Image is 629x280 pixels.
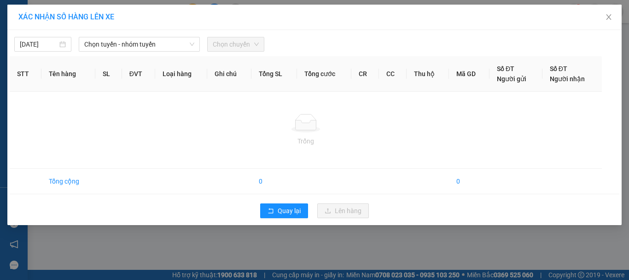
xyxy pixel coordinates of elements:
th: Ghi chú [207,56,251,92]
th: Tên hàng [41,56,95,92]
td: 0 [449,169,489,194]
th: Mã GD [449,56,489,92]
div: Trống [17,136,594,146]
th: Loại hàng [155,56,208,92]
button: uploadLên hàng [317,203,369,218]
span: rollback [268,208,274,215]
th: CC [379,56,407,92]
th: STT [10,56,41,92]
input: 12/09/2025 [20,39,58,49]
span: Chọn tuyến - nhóm tuyến [84,37,194,51]
th: Tổng cước [297,56,351,92]
th: Thu hộ [407,56,449,92]
span: Người nhận [550,75,585,83]
td: Tổng cộng [41,169,95,194]
span: close [605,13,612,21]
span: Số ĐT [550,65,567,72]
button: Close [596,5,622,30]
span: Chọn chuyến [213,37,259,51]
button: rollbackQuay lại [260,203,308,218]
span: Quay lại [278,206,301,216]
th: SL [95,56,122,92]
td: 0 [251,169,297,194]
span: down [189,42,195,47]
span: Người gửi [497,75,526,83]
th: ĐVT [122,56,155,92]
span: XÁC NHẬN SỐ HÀNG LÊN XE [18,12,114,21]
th: Tổng SL [251,56,297,92]
th: CR [351,56,379,92]
span: Số ĐT [497,65,514,72]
